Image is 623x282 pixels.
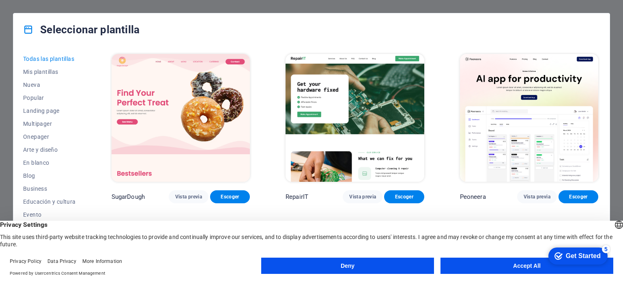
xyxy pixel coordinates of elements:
[217,194,243,200] span: Escoger
[524,194,550,200] span: Vista previa
[565,194,592,200] span: Escoger
[23,159,76,166] span: En blanco
[23,69,76,75] span: Mis plantillas
[23,130,76,143] button: Onepager
[23,169,76,182] button: Blog
[23,23,140,36] h4: Seleccionar plantilla
[23,117,76,130] button: Multipager
[6,4,66,21] div: Get Started 5 items remaining, 0% complete
[23,146,76,153] span: Arte y diseño
[343,190,382,203] button: Vista previa
[23,56,76,62] span: Todas las plantillas
[112,54,250,182] img: SugarDough
[23,121,76,127] span: Multipager
[517,190,557,203] button: Vista previa
[23,108,76,114] span: Landing page
[23,95,76,101] span: Popular
[23,172,76,179] span: Blog
[112,193,145,201] p: SugarDough
[23,198,76,205] span: Educación y cultura
[23,185,76,192] span: Business
[23,211,76,218] span: Evento
[23,78,76,91] button: Nueva
[23,156,76,169] button: En blanco
[23,208,76,221] button: Evento
[460,54,598,182] img: Peoneera
[349,194,376,200] span: Vista previa
[286,54,424,182] img: RepairIT
[23,91,76,104] button: Popular
[23,52,76,65] button: Todas las plantillas
[23,195,76,208] button: Educación y cultura
[23,65,76,78] button: Mis plantillas
[286,193,308,201] p: RepairIT
[23,82,76,88] span: Nueva
[210,190,250,203] button: Escoger
[23,182,76,195] button: Business
[60,2,68,10] div: 5
[391,194,417,200] span: Escoger
[23,143,76,156] button: Arte y diseño
[559,190,598,203] button: Escoger
[384,190,424,203] button: Escoger
[23,104,76,117] button: Landing page
[460,193,486,201] p: Peoneera
[169,190,208,203] button: Vista previa
[23,133,76,140] span: Onepager
[175,194,202,200] span: Vista previa
[24,9,59,16] div: Get Started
